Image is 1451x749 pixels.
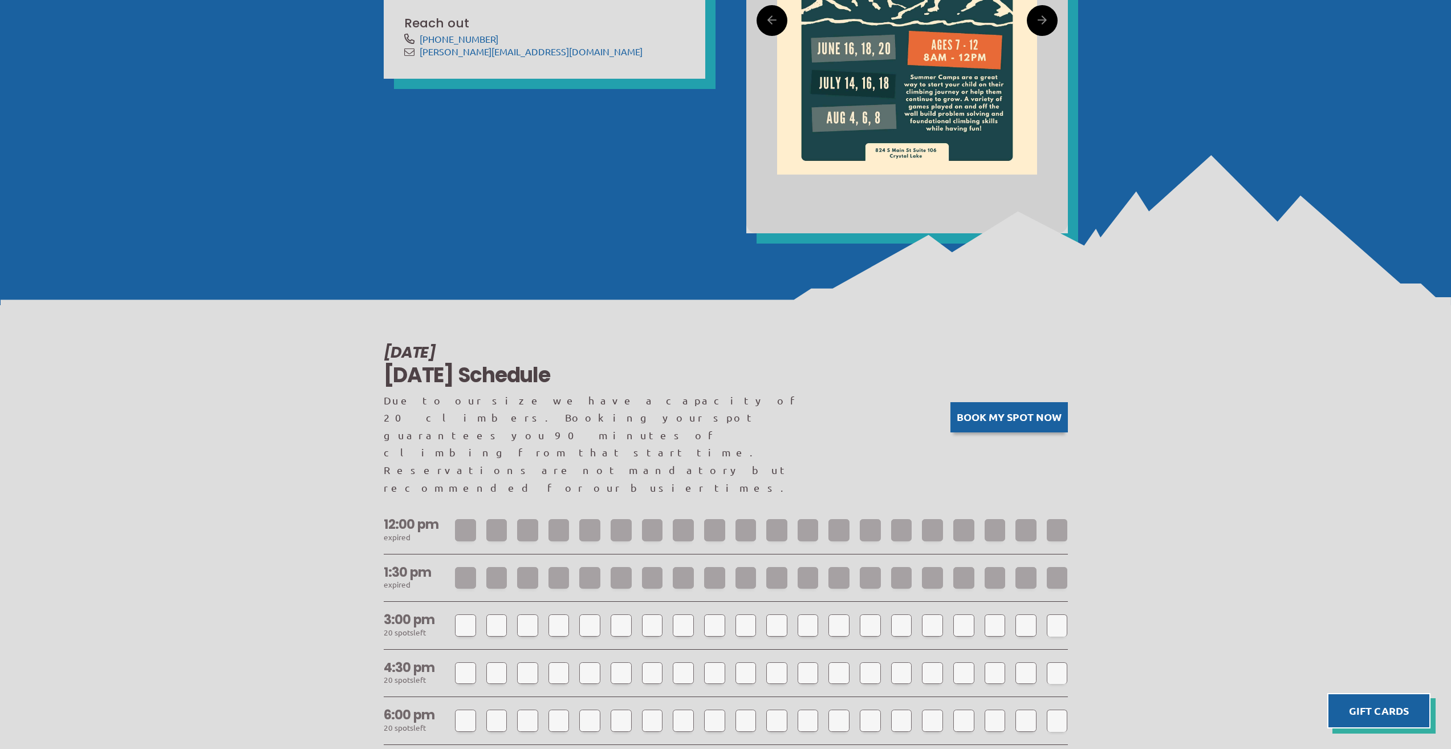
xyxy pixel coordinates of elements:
span: s [410,722,413,732]
h2: 12:00 pm [384,517,445,532]
span: s [410,627,413,637]
span: 20 spot left [384,722,426,732]
button: Book my spot now [950,402,1068,432]
span: expired [384,532,410,542]
span: [DATE] [384,342,436,363]
span: s [410,674,413,685]
a: [PHONE_NUMBER] [420,33,498,44]
h2: 4:30 pm [384,660,445,675]
p: Due to our size we have a capacity of 20 climbers. Booking your spot guarantees you 90 minutes of... [384,392,811,497]
a: [PERSON_NAME][EMAIL_ADDRESS][DOMAIN_NAME] [420,46,643,57]
h2: 1:30 pm [384,565,445,580]
h2: [DATE] Schedule [384,338,811,387]
h3: Reach out [404,15,685,32]
span: expired [384,579,410,589]
span: 20 spot left [384,627,426,637]
h2: 3:00 pm [384,612,445,627]
span: 20 spot left [384,674,426,685]
h2: 6:00 pm [384,707,445,723]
